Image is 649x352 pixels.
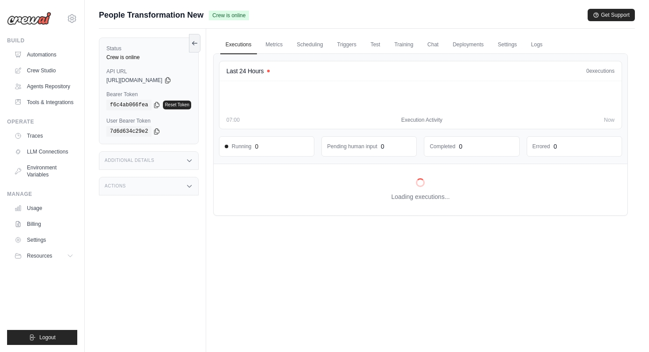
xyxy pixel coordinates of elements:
button: Logout [7,330,77,345]
span: Resources [27,252,52,259]
a: Settings [492,36,522,54]
dd: Pending human input [327,143,377,150]
dd: Completed [430,143,455,150]
span: 07:00 [226,116,240,124]
a: Deployments [447,36,489,54]
a: Training [389,36,419,54]
a: Traces [11,129,77,143]
a: Billing [11,217,77,231]
a: LLM Connections [11,145,77,159]
dd: Errored [532,143,550,150]
span: Logout [39,334,56,341]
h3: Additional Details [105,158,154,163]
label: Status [106,45,191,52]
span: People Transformation New [99,9,204,21]
a: Agents Repository [11,79,77,94]
a: Triggers [332,36,362,54]
code: f6c4ab066fea [106,100,151,110]
div: Crew is online [106,54,191,61]
button: Resources [11,249,77,263]
span: 0 [586,68,589,74]
div: 0 [459,142,462,151]
div: 0 [554,142,557,151]
button: Get Support [588,9,635,21]
div: Build [7,37,77,44]
span: [URL][DOMAIN_NAME] [106,77,162,84]
a: Logs [526,36,548,54]
a: Chat [422,36,444,54]
span: Execution Activity [401,116,442,124]
div: executions [586,67,615,75]
a: Metrics [260,36,288,54]
a: Automations [11,48,77,62]
a: Usage [11,201,77,215]
label: Bearer Token [106,91,191,98]
a: Environment Variables [11,161,77,182]
code: 7d6d634c29e2 [106,126,151,137]
p: Loading executions... [391,192,449,201]
div: 0 [381,142,385,151]
span: Crew is online [209,11,249,20]
h4: Last 24 Hours [226,67,264,75]
a: Crew Studio [11,64,77,78]
a: Scheduling [291,36,328,54]
div: Operate [7,118,77,125]
h3: Actions [105,183,126,189]
div: Manage [7,191,77,198]
a: Settings [11,233,77,247]
img: Logo [7,12,51,25]
a: Tools & Integrations [11,95,77,109]
a: Reset Token [163,101,191,109]
a: Test [365,36,385,54]
span: Running [225,143,252,150]
label: User Bearer Token [106,117,191,124]
div: 0 [255,142,259,151]
a: Executions [220,36,257,54]
label: API URL [106,68,191,75]
span: Now [604,116,615,124]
